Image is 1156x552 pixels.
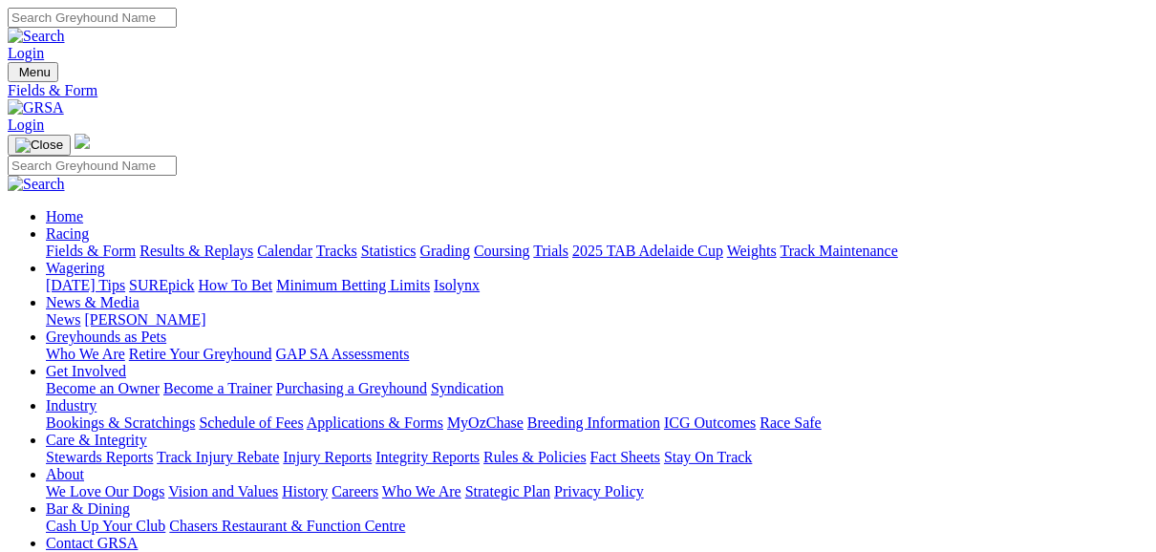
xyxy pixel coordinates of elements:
[382,483,461,499] a: Who We Are
[527,414,660,431] a: Breeding Information
[46,277,125,293] a: [DATE] Tips
[431,380,503,396] a: Syndication
[46,277,1148,294] div: Wagering
[8,82,1148,99] a: Fields & Form
[533,243,568,259] a: Trials
[447,414,524,431] a: MyOzChase
[8,135,71,156] button: Toggle navigation
[483,449,587,465] a: Rules & Policies
[46,432,147,448] a: Care & Integrity
[46,225,89,242] a: Racing
[664,449,752,465] a: Stay On Track
[46,414,1148,432] div: Industry
[139,243,253,259] a: Results & Replays
[129,277,194,293] a: SUREpick
[760,414,821,431] a: Race Safe
[46,535,138,551] a: Contact GRSA
[307,414,443,431] a: Applications & Forms
[46,208,83,224] a: Home
[199,414,303,431] a: Schedule of Fees
[8,117,44,133] a: Login
[46,518,1148,535] div: Bar & Dining
[46,346,125,362] a: Who We Are
[316,243,357,259] a: Tracks
[46,311,80,328] a: News
[276,346,410,362] a: GAP SA Assessments
[8,62,58,82] button: Toggle navigation
[332,483,378,499] a: Careers
[46,449,1148,466] div: Care & Integrity
[75,134,90,149] img: logo-grsa-white.png
[8,8,177,28] input: Search
[169,518,405,534] a: Chasers Restaurant & Function Centre
[572,243,723,259] a: 2025 TAB Adelaide Cup
[664,414,756,431] a: ICG Outcomes
[282,483,328,499] a: History
[474,243,530,259] a: Coursing
[46,311,1148,329] div: News & Media
[163,380,272,396] a: Become a Trainer
[276,380,427,396] a: Purchasing a Greyhound
[46,294,139,310] a: News & Media
[465,483,550,499] a: Strategic Plan
[168,483,278,499] a: Vision and Values
[375,449,480,465] a: Integrity Reports
[46,449,153,465] a: Stewards Reports
[15,138,63,153] img: Close
[46,346,1148,363] div: Greyhounds as Pets
[46,414,195,431] a: Bookings & Scratchings
[46,466,84,482] a: About
[420,243,470,259] a: Grading
[46,500,130,517] a: Bar & Dining
[8,28,65,45] img: Search
[84,311,205,328] a: [PERSON_NAME]
[46,483,164,499] a: We Love Our Dogs
[46,243,136,259] a: Fields & Form
[283,449,372,465] a: Injury Reports
[727,243,777,259] a: Weights
[8,176,65,193] img: Search
[46,260,105,276] a: Wagering
[434,277,480,293] a: Isolynx
[257,243,312,259] a: Calendar
[19,65,51,79] span: Menu
[361,243,417,259] a: Statistics
[8,99,64,117] img: GRSA
[199,277,273,293] a: How To Bet
[46,380,160,396] a: Become an Owner
[8,156,177,176] input: Search
[46,329,166,345] a: Greyhounds as Pets
[276,277,430,293] a: Minimum Betting Limits
[46,363,126,379] a: Get Involved
[590,449,660,465] a: Fact Sheets
[157,449,279,465] a: Track Injury Rebate
[46,483,1148,500] div: About
[8,45,44,61] a: Login
[781,243,898,259] a: Track Maintenance
[46,380,1148,397] div: Get Involved
[46,243,1148,260] div: Racing
[46,397,96,414] a: Industry
[129,346,272,362] a: Retire Your Greyhound
[554,483,644,499] a: Privacy Policy
[46,518,165,534] a: Cash Up Your Club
